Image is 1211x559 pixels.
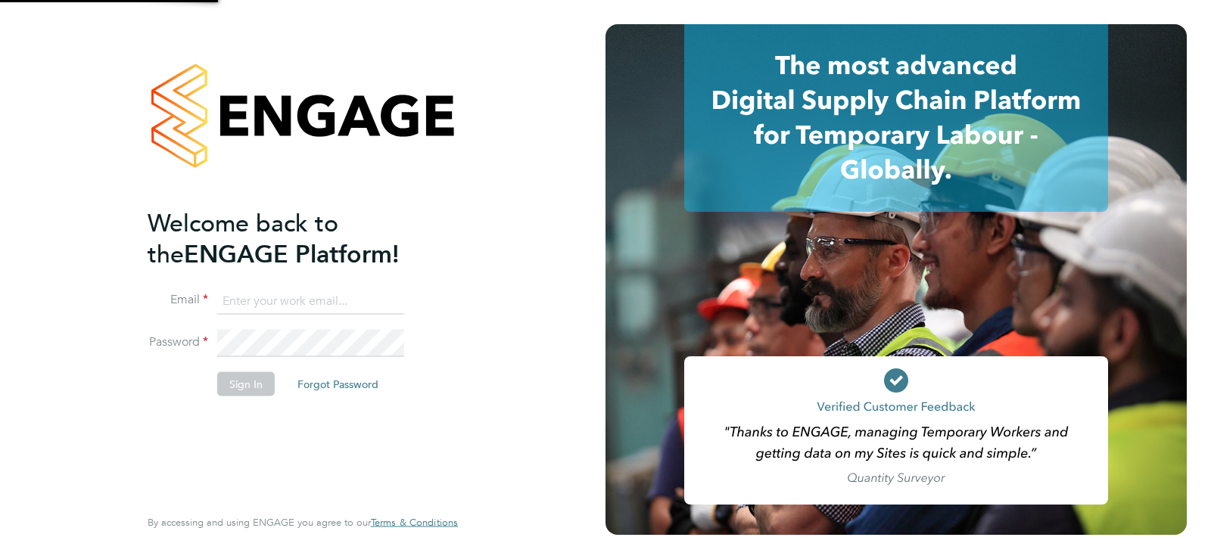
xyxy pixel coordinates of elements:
span: By accessing and using ENGAGE you agree to our [148,516,458,529]
input: Enter your work email... [217,287,404,315]
label: Email [148,292,208,308]
span: Terms & Conditions [371,516,458,529]
span: Welcome back to the [148,208,338,269]
button: Sign In [217,372,275,396]
h2: ENGAGE Platform! [148,207,443,269]
a: Terms & Conditions [371,517,458,529]
label: Password [148,334,208,350]
button: Forgot Password [285,372,391,396]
